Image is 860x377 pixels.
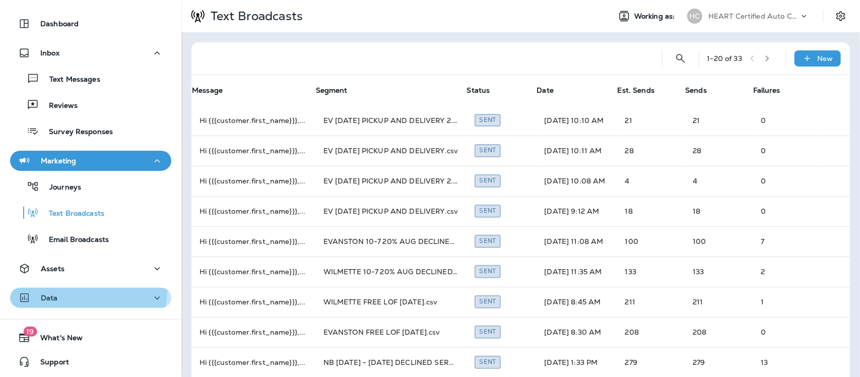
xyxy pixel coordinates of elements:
td: [DATE] 11:08 AM [537,226,617,257]
td: Hi {{{customer.first_name}}}, ... [191,317,315,347]
td: 21 [617,105,685,136]
td: 0 [753,105,822,136]
td: Hi {{{customer.first_name}}}, ... [191,136,315,166]
p: New [818,54,833,62]
td: 1 [753,287,822,317]
td: 0 [753,136,822,166]
div: Sent [475,235,501,247]
p: Survey Responses [39,128,113,137]
div: Sent [475,356,501,368]
span: Message [192,86,236,95]
button: Reviews [10,94,171,115]
button: Support [10,352,171,372]
span: Failures [753,86,793,95]
td: [DATE] 8:45 AM [537,287,617,317]
span: Failures [753,86,780,95]
span: Created by Scott Hoffman [475,175,501,184]
p: Text Messages [39,75,100,85]
td: 0 [753,196,822,226]
div: HC [687,9,702,24]
p: Text Broadcasts [207,9,303,24]
button: Journeys [10,176,171,197]
span: Created by Scott Hoffman [475,327,501,336]
div: Sent [475,326,501,338]
td: 211 [685,287,753,317]
p: HEART Certified Auto Care [708,12,799,20]
td: WILMETTE FREE LOF [DATE].csv [315,287,467,317]
button: Inbox [10,43,171,63]
td: EV [DATE] PICKUP AND DELIVERY 2.csv [315,166,467,196]
span: Working as: [634,12,677,21]
td: Hi {{{customer.first_name}}}, ... [191,287,315,317]
div: Sent [475,295,501,308]
td: [DATE] 10:10 AM [537,105,617,136]
td: 18 [617,196,685,226]
td: 28 [617,136,685,166]
button: 19What's New [10,328,171,348]
td: 4 [617,166,685,196]
span: What's New [30,334,83,346]
span: Support [30,358,69,370]
span: Created by Scott Hoffman [475,296,501,305]
div: Sent [475,205,501,217]
p: Text Broadcasts [39,209,104,219]
span: Message [192,86,223,95]
td: Hi {{{customer.first_name}}}, ... [191,226,315,257]
td: 208 [617,317,685,347]
span: Created by Scott Hoffman [475,266,501,275]
p: Reviews [39,101,78,111]
span: Created by Scott Hoffman [475,206,501,215]
button: Dashboard [10,14,171,34]
td: Hi {{{customer.first_name}}}, ... [191,196,315,226]
span: 19 [23,327,37,337]
td: EV [DATE] PICKUP AND DELIVERY.csv [315,136,467,166]
td: 2 [753,257,822,287]
td: 4 [685,166,753,196]
td: Hi {{{customer.first_name}}}, ... [191,166,315,196]
td: [DATE] 8:30 AM [537,317,617,347]
td: [DATE] 10:11 AM [537,136,617,166]
button: Data [10,288,171,308]
p: Marketing [41,157,76,165]
span: Sends [685,86,707,95]
td: 28 [685,136,753,166]
button: Assets [10,259,171,279]
p: Dashboard [40,20,79,28]
td: EVANSTON FREE LOF [DATE].csv [315,317,467,347]
span: Created by Scott Hoffman [475,357,501,366]
td: EVANSTON 10-7 20% AUG DECLINED SERVICE.csv [315,226,467,257]
p: Journeys [39,183,81,193]
div: Sent [475,144,501,157]
span: Segment [316,86,361,95]
td: 0 [753,317,822,347]
td: 100 [685,226,753,257]
td: [DATE] 11:35 AM [537,257,617,287]
p: Inbox [40,49,59,57]
p: Data [41,294,58,302]
td: 7 [753,226,822,257]
td: EV [DATE] PICKUP AND DELIVERY.csv [315,196,467,226]
td: Hi {{{customer.first_name}}}, ... [191,257,315,287]
td: 211 [617,287,685,317]
p: Email Broadcasts [39,235,109,245]
td: [DATE] 10:08 AM [537,166,617,196]
span: Sends [685,86,720,95]
p: Assets [41,265,64,273]
div: 1 - 20 of 33 [707,54,742,62]
button: Search Text Broadcasts [671,48,691,69]
span: Est. Sends [618,86,654,95]
td: WILMETTE 10-7 20% AUG DECLINED SERVICE.csv [315,257,467,287]
td: 0 [753,166,822,196]
button: Settings [832,7,850,25]
span: Created by Scott Hoffman [475,145,501,154]
td: [DATE] 9:12 AM [537,196,617,226]
span: Created by Scott Hoffman [475,115,501,124]
div: Sent [475,265,501,278]
td: 133 [617,257,685,287]
span: Status [467,86,490,95]
button: Email Broadcasts [10,228,171,249]
span: Est. Sends [618,86,668,95]
div: Sent [475,174,501,187]
td: 208 [685,317,753,347]
td: Hi {{{customer.first_name}}}, ... [191,105,315,136]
